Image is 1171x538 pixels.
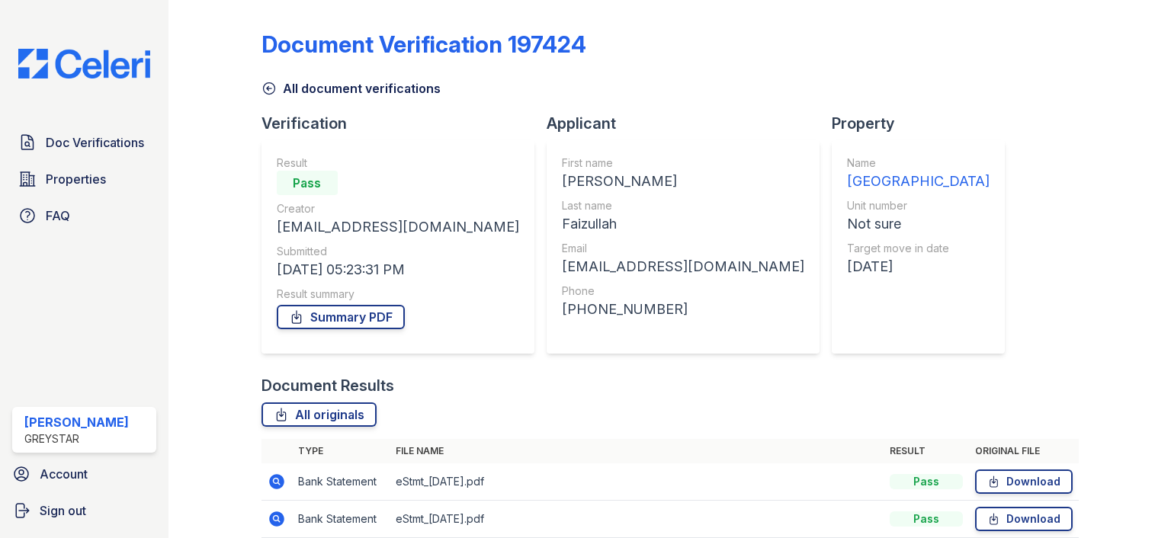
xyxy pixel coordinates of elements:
[261,375,394,396] div: Document Results
[46,170,106,188] span: Properties
[562,299,804,320] div: [PHONE_NUMBER]
[40,465,88,483] span: Account
[46,207,70,225] span: FAQ
[24,413,129,431] div: [PERSON_NAME]
[277,171,338,195] div: Pass
[277,259,519,280] div: [DATE] 05:23:31 PM
[562,171,804,192] div: [PERSON_NAME]
[847,256,990,277] div: [DATE]
[24,431,129,447] div: Greystar
[562,198,804,213] div: Last name
[12,127,156,158] a: Doc Verifications
[390,439,884,463] th: File name
[562,283,804,299] div: Phone
[975,469,1073,494] a: Download
[847,198,990,213] div: Unit number
[277,155,519,171] div: Result
[390,501,884,538] td: eStmt_[DATE].pdf
[277,287,519,302] div: Result summary
[277,216,519,238] div: [EMAIL_ADDRESS][DOMAIN_NAME]
[261,79,441,98] a: All document verifications
[562,213,804,235] div: Faizullah
[277,244,519,259] div: Submitted
[890,511,963,527] div: Pass
[832,113,1017,134] div: Property
[6,495,162,526] a: Sign out
[890,474,963,489] div: Pass
[562,155,804,171] div: First name
[12,200,156,231] a: FAQ
[847,155,990,192] a: Name [GEOGRAPHIC_DATA]
[847,241,990,256] div: Target move in date
[562,256,804,277] div: [EMAIL_ADDRESS][DOMAIN_NAME]
[390,463,884,501] td: eStmt_[DATE].pdf
[277,201,519,216] div: Creator
[975,507,1073,531] a: Download
[292,439,390,463] th: Type
[261,402,377,427] a: All originals
[46,133,144,152] span: Doc Verifications
[547,113,832,134] div: Applicant
[847,155,990,171] div: Name
[261,113,547,134] div: Verification
[6,49,162,78] img: CE_Logo_Blue-a8612792a0a2168367f1c8372b55b34899dd931a85d93a1a3d3e32e68fde9ad4.png
[969,439,1079,463] th: Original file
[847,213,990,235] div: Not sure
[12,164,156,194] a: Properties
[292,501,390,538] td: Bank Statement
[40,501,86,520] span: Sign out
[292,463,390,501] td: Bank Statement
[6,459,162,489] a: Account
[884,439,969,463] th: Result
[562,241,804,256] div: Email
[261,30,586,58] div: Document Verification 197424
[847,171,990,192] div: [GEOGRAPHIC_DATA]
[277,305,405,329] a: Summary PDF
